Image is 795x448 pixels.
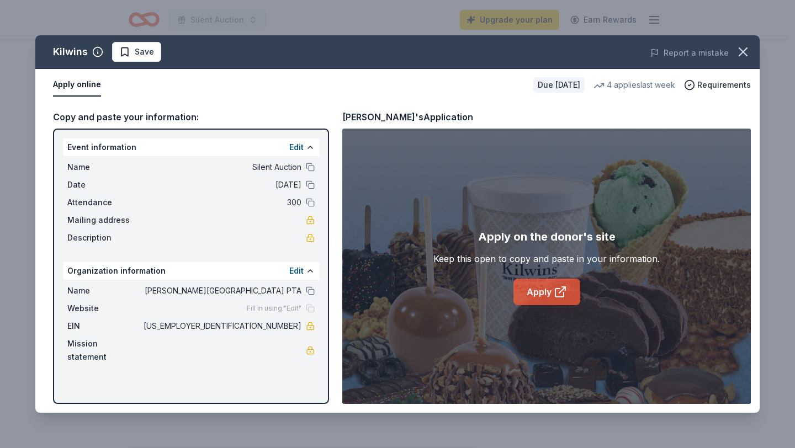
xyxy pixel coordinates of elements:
div: Organization information [63,262,319,280]
button: Report a mistake [650,46,729,60]
button: Requirements [684,78,751,92]
span: Name [67,284,141,297]
span: Website [67,302,141,315]
span: Name [67,161,141,174]
span: Date [67,178,141,191]
button: Apply online [53,73,101,97]
div: Keep this open to copy and paste in your information. [433,252,660,265]
span: EIN [67,319,141,333]
div: [PERSON_NAME]'s Application [342,110,473,124]
span: Description [67,231,141,244]
span: Silent Auction [141,161,301,174]
button: Save [112,42,161,62]
div: Kilwins [53,43,88,61]
span: 300 [141,196,301,209]
span: [PERSON_NAME][GEOGRAPHIC_DATA] PTA [141,284,301,297]
button: Edit [289,141,304,154]
a: Apply [513,279,580,305]
div: Copy and paste your information: [53,110,329,124]
span: Save [135,45,154,58]
span: [US_EMPLOYER_IDENTIFICATION_NUMBER] [141,319,301,333]
div: Event information [63,138,319,156]
span: Fill in using "Edit" [247,304,301,313]
span: [DATE] [141,178,301,191]
span: Attendance [67,196,141,209]
button: Edit [289,264,304,278]
div: Apply on the donor's site [478,228,616,246]
div: Due [DATE] [533,77,585,93]
div: 4 applies last week [593,78,675,92]
span: Mailing address [67,214,141,227]
span: Requirements [697,78,751,92]
span: Mission statement [67,337,141,364]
